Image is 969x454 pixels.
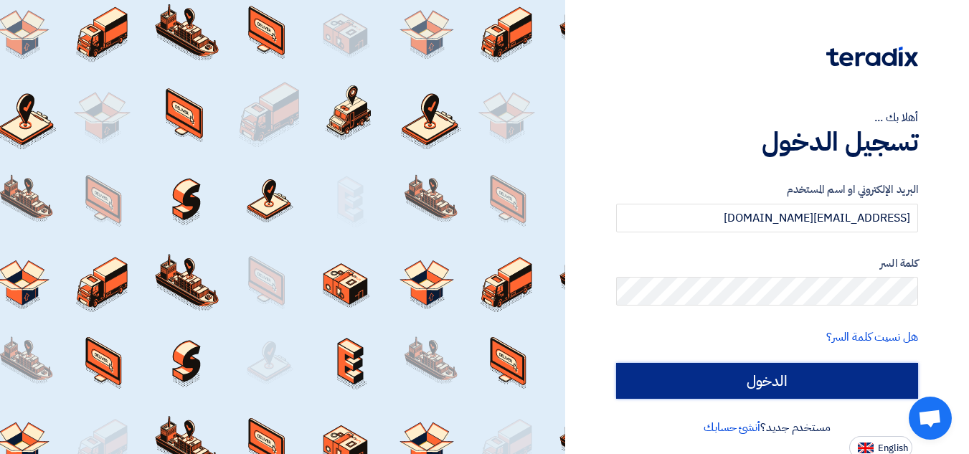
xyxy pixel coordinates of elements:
[616,109,918,126] div: أهلا بك ...
[826,328,918,346] a: هل نسيت كلمة السر؟
[909,397,952,440] a: Open chat
[858,443,874,453] img: en-US.png
[616,181,918,198] label: البريد الإلكتروني او اسم المستخدم
[616,204,918,232] input: أدخل بريد العمل الإلكتروني او اسم المستخدم الخاص بك ...
[704,419,760,436] a: أنشئ حسابك
[616,419,918,436] div: مستخدم جديد؟
[878,443,908,453] span: English
[826,47,918,67] img: Teradix logo
[616,255,918,272] label: كلمة السر
[616,126,918,158] h1: تسجيل الدخول
[616,363,918,399] input: الدخول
